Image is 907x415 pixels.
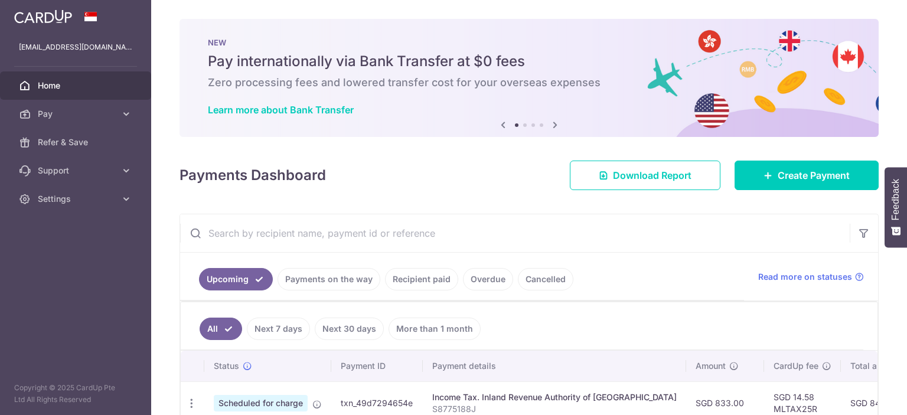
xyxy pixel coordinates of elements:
th: Payment details [423,351,686,381]
div: Income Tax. Inland Revenue Authority of [GEOGRAPHIC_DATA] [432,391,677,403]
a: Upcoming [199,268,273,290]
a: Learn more about Bank Transfer [208,104,354,116]
a: All [200,318,242,340]
a: More than 1 month [389,318,481,340]
p: S8775188J [432,403,677,415]
a: Payments on the way [278,268,380,290]
span: CardUp fee [774,360,818,372]
h6: Zero processing fees and lowered transfer cost for your overseas expenses [208,76,850,90]
a: Cancelled [518,268,573,290]
img: Bank transfer banner [180,19,879,137]
a: Download Report [570,161,720,190]
span: Read more on statuses [758,271,852,283]
span: Total amt. [850,360,889,372]
p: NEW [208,38,850,47]
img: CardUp [14,9,72,24]
a: Next 7 days [247,318,310,340]
a: Recipient paid [385,268,458,290]
a: Read more on statuses [758,271,864,283]
a: Create Payment [735,161,879,190]
span: Status [214,360,239,372]
a: Overdue [463,268,513,290]
th: Payment ID [331,351,423,381]
span: Scheduled for charge [214,395,308,411]
span: Support [38,165,116,177]
a: Next 30 days [315,318,384,340]
button: Feedback - Show survey [885,167,907,247]
span: Download Report [613,168,691,182]
input: Search by recipient name, payment id or reference [180,214,850,252]
p: [EMAIL_ADDRESS][DOMAIN_NAME] [19,41,132,53]
span: Pay [38,108,116,120]
span: Refer & Save [38,136,116,148]
h5: Pay internationally via Bank Transfer at $0 fees [208,52,850,71]
h4: Payments Dashboard [180,165,326,186]
span: Settings [38,193,116,205]
span: Amount [696,360,726,372]
span: Feedback [890,179,901,220]
span: Home [38,80,116,92]
span: Create Payment [778,168,850,182]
